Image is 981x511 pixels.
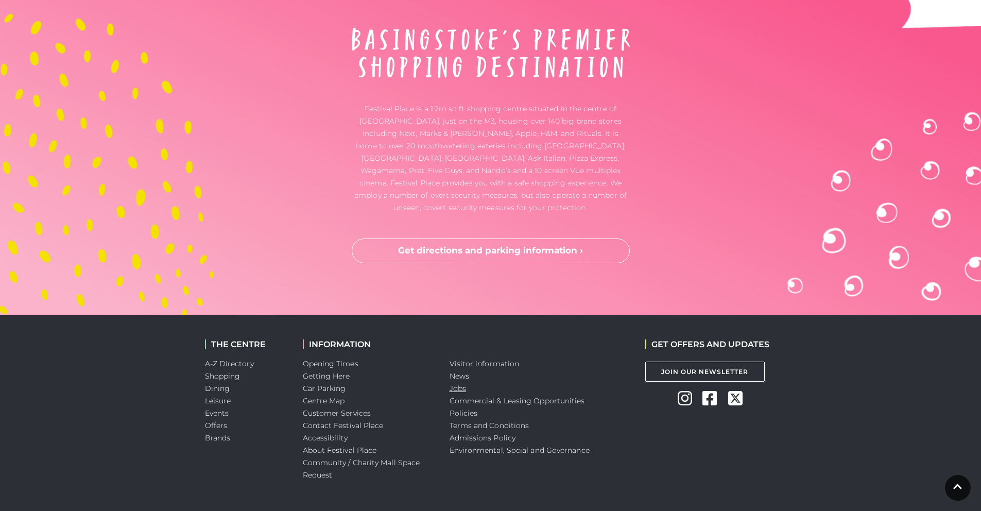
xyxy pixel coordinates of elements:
[352,28,630,78] img: About Festival Place
[303,446,377,455] a: About Festival Place
[450,408,478,418] a: Policies
[303,371,350,381] a: Getting Here
[352,239,630,263] a: Get directions and parking information ›
[450,433,516,442] a: Admissions Policy
[450,446,590,455] a: Environmental, Social and Governance
[205,359,254,368] a: A-Z Directory
[205,384,230,393] a: Dining
[352,103,630,214] p: Festival Place is a 1.2m sq ft shopping centre situated in the centre of [GEOGRAPHIC_DATA], just ...
[645,362,765,382] a: Join Our Newsletter
[450,396,585,405] a: Commercial & Leasing Opportunities
[645,339,769,349] h2: GET OFFERS AND UPDATES
[450,371,469,381] a: News
[450,359,520,368] a: Visitor information
[303,421,384,430] a: Contact Festival Place
[205,421,228,430] a: Offers
[303,458,420,480] a: Community / Charity Mall Space Request
[450,384,466,393] a: Jobs
[303,384,346,393] a: Car Parking
[303,396,345,405] a: Centre Map
[205,396,231,405] a: Leisure
[205,433,231,442] a: Brands
[303,339,434,349] h2: INFORMATION
[450,421,529,430] a: Terms and Conditions
[303,359,358,368] a: Opening Times
[205,371,240,381] a: Shopping
[205,408,229,418] a: Events
[303,408,371,418] a: Customer Services
[205,339,287,349] h2: THE CENTRE
[303,433,348,442] a: Accessibility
